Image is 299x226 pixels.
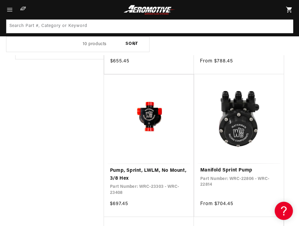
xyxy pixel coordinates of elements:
[279,20,293,33] button: Search Part #, Category or Keyword
[122,5,176,15] img: Aeromotive
[200,167,278,174] a: Manifold Sprint Pump
[83,42,107,46] span: 10 products
[110,167,187,182] a: Pump, Sprint, LWLM, No Mount, 3/8 Hex
[6,20,293,33] input: Search Part #, Category or Keyword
